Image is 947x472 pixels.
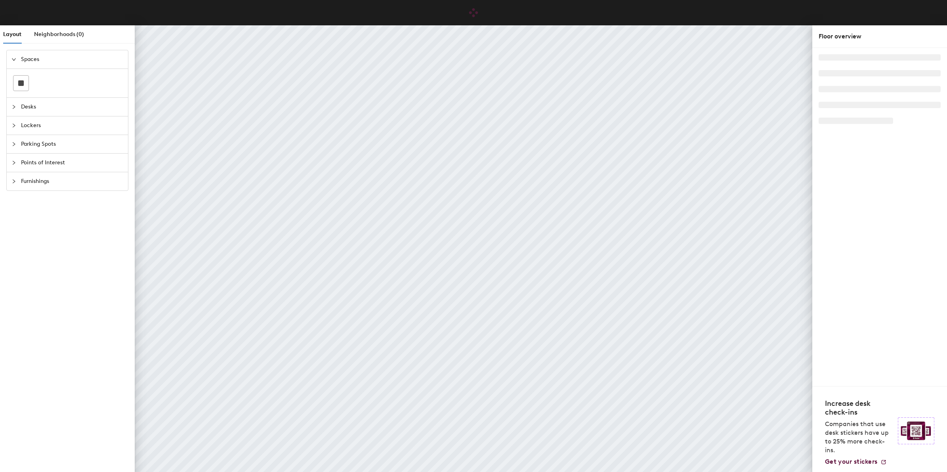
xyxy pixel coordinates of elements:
[825,458,877,465] span: Get your stickers
[3,31,21,38] span: Layout
[11,160,16,165] span: collapsed
[825,420,893,455] p: Companies that use desk stickers have up to 25% more check-ins.
[819,32,941,41] div: Floor overview
[825,399,893,417] h4: Increase desk check-ins
[11,105,16,109] span: collapsed
[21,172,123,190] span: Furnishings
[11,142,16,147] span: collapsed
[21,135,123,153] span: Parking Spots
[21,116,123,135] span: Lockers
[11,123,16,128] span: collapsed
[21,154,123,172] span: Points of Interest
[11,57,16,62] span: expanded
[21,98,123,116] span: Desks
[825,458,887,466] a: Get your stickers
[34,31,84,38] span: Neighborhoods (0)
[11,179,16,184] span: collapsed
[21,50,123,69] span: Spaces
[898,417,934,444] img: Sticker logo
